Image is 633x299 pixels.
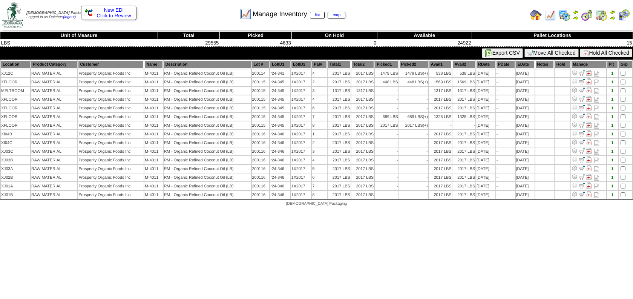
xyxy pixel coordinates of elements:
[580,49,632,57] button: Hold All Checked
[312,104,327,112] td: 6
[572,87,578,93] img: Adjust
[291,113,311,121] td: 1X2017
[31,130,77,138] td: RAW MATERIAL
[496,139,515,147] td: -
[252,78,270,86] td: 200115
[158,32,220,39] th: Total
[579,156,585,163] img: Move
[1,78,30,86] td: XFLOOR
[579,96,585,102] img: Move
[291,104,311,112] td: 1X2017
[429,104,452,112] td: 2017 LBS
[476,95,495,103] td: [DATE]
[423,115,428,119] div: (+)
[452,104,475,112] td: 2017 LBS
[85,7,132,18] a: New EDI Click to Review
[586,96,592,102] img: Manage Hold
[144,139,162,147] td: M-4011
[1,60,30,69] th: Location
[239,8,251,20] img: line_graph.gif
[472,32,633,39] th: Pallet Locations
[291,130,311,138] td: 1X2017
[586,156,592,163] img: Manage Hold
[328,12,345,18] a: map
[292,39,377,47] td: 0
[31,113,77,121] td: RAW MATERIAL
[328,113,351,121] td: 2017 LBS
[607,141,618,145] div: 1
[572,70,578,76] img: Adjust
[78,121,144,129] td: Prosperity Organic Foods Inc
[586,87,592,93] img: Manage Hold
[476,130,495,138] td: [DATE]
[476,87,495,95] td: [DATE]
[452,113,475,121] td: 1328 LBS
[377,39,472,47] td: 24922
[1,87,30,95] td: MELTROOM
[291,78,311,86] td: 1X2017
[78,95,144,103] td: Prosperity Organic Foods Inc
[594,123,599,129] i: Note
[252,113,270,121] td: 200115
[164,113,251,121] td: RM - Organic Refined Coconut Oil (LB)
[586,113,592,119] img: Manage Hold
[31,139,77,147] td: RAW MATERIAL
[26,11,89,15] span: [DEMOGRAPHIC_DATA] Packaging
[496,121,515,129] td: -
[328,95,351,103] td: 2017 LBS
[351,69,374,77] td: 2017 LBS
[516,69,535,77] td: [DATE]
[607,60,618,69] th: Plt
[586,122,592,128] img: Manage Hold
[586,148,592,154] img: Manage Hold
[399,87,428,95] td: -
[31,104,77,112] td: RAW MATERIAL
[452,121,475,129] td: -
[252,121,270,129] td: 200115
[291,69,311,77] td: 1X2017
[594,88,599,94] i: Note
[496,60,515,69] th: PDate
[572,165,578,171] img: Adjust
[583,50,589,56] img: hold.gif
[291,121,311,129] td: 1X2017
[144,78,162,86] td: M-4011
[78,147,144,155] td: Prosperity Organic Foods Inc
[619,60,632,69] th: Grp
[270,95,290,103] td: r24-345
[544,9,556,21] img: line_graph.gif
[252,147,270,155] td: 200116
[375,113,398,121] td: 689 LBS
[586,70,592,76] img: Manage Hold
[586,182,592,189] img: Manage Hold
[429,130,452,138] td: 2017 LBS
[429,121,452,129] td: -
[78,104,144,112] td: Prosperity Organic Foods Inc
[85,13,132,18] span: Click to Review
[399,139,428,147] td: -
[270,69,290,77] td: r24-341
[527,50,533,56] img: cart.gif
[423,71,428,76] div: (+)
[164,87,251,95] td: RM - Organic Refined Coconut Oil (LB)
[291,87,311,95] td: 1X2017
[579,104,585,110] img: Move
[351,113,374,121] td: 2017 LBS
[78,139,144,147] td: Prosperity Organic Foods Inc
[429,60,452,69] th: Avail1
[452,60,475,69] th: Avail2
[496,113,515,121] td: -
[607,97,618,102] div: 1
[328,78,351,86] td: 2017 LBS
[375,87,398,95] td: -
[78,130,144,138] td: Prosperity Organic Foods Inc
[472,39,633,47] td: 15
[164,147,251,155] td: RM - Organic Refined Coconut Oil (LB)
[1,113,30,121] td: XFLOOR
[144,60,162,69] th: Name
[452,69,475,77] td: 538 LBS
[571,60,606,69] th: Manage
[26,11,89,19] span: Logged in as Dpieters
[312,78,327,86] td: 2
[164,121,251,129] td: RM - Organic Refined Coconut Oil (LB)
